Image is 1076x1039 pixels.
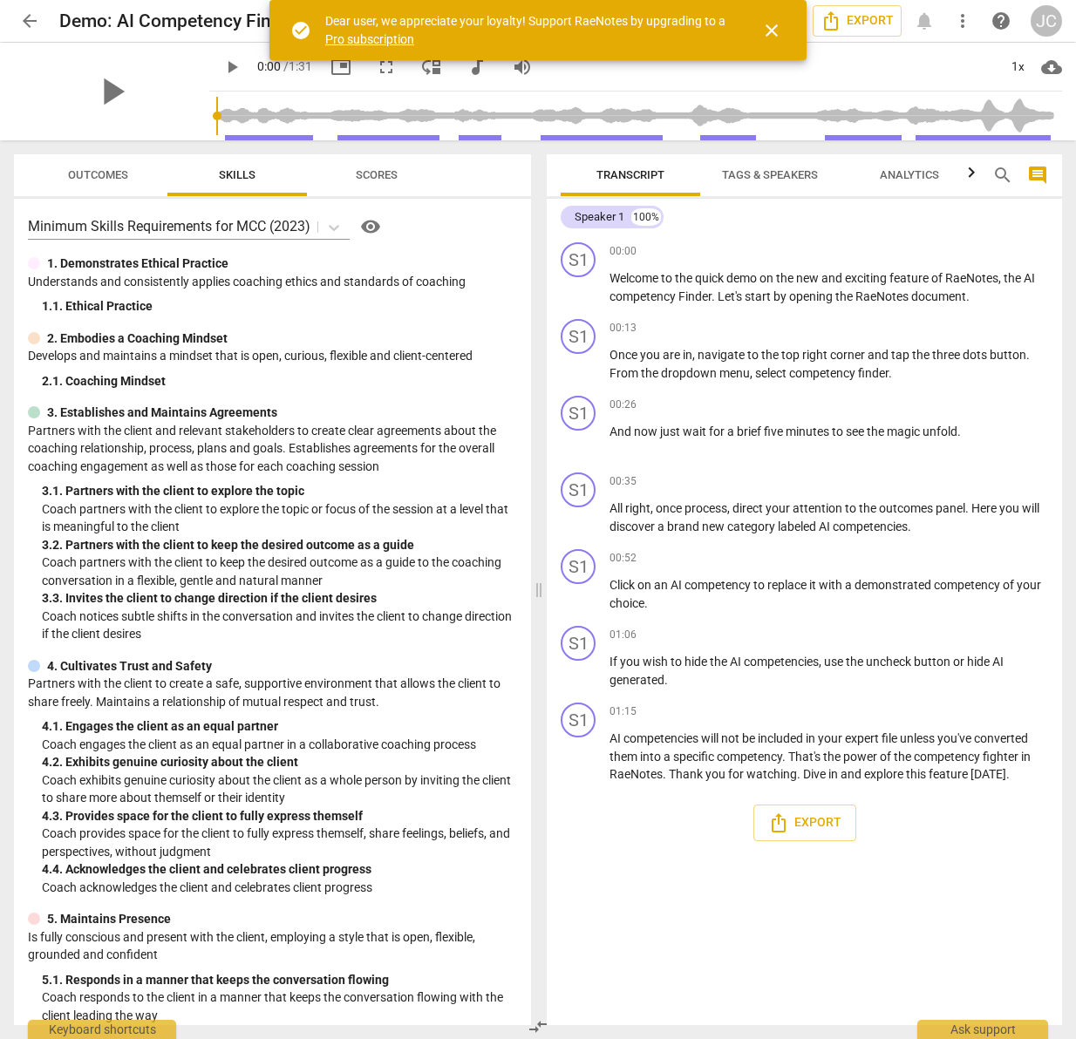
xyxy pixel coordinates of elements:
[858,366,889,380] span: finder
[793,501,845,515] span: attention
[914,655,953,669] span: button
[998,271,1004,285] span: ,
[1024,271,1035,285] span: AI
[416,51,447,83] button: View player as separate pane
[610,289,678,303] span: competency
[42,717,517,736] div: 4. 1. Engages the client as an equal partner
[620,655,643,669] span: you
[216,51,248,83] button: Play
[778,519,819,533] span: labeled
[1041,57,1062,78] span: cloud_download
[912,348,932,362] span: the
[730,655,744,669] span: AI
[702,519,727,533] span: new
[813,5,902,37] button: Export
[330,57,351,78] span: picture_in_picture
[625,501,650,515] span: right
[684,501,727,515] span: process
[846,424,867,438] span: see
[561,549,596,584] div: Change speaker
[974,731,1028,745] span: converted
[42,736,517,754] p: Coach engages the client as an equal partner in a collaborative coaching process
[610,271,661,285] span: Welcome
[641,366,661,380] span: the
[712,289,718,303] span: .
[684,655,710,669] span: hide
[42,536,517,554] div: 3. 2. Partners with the client to keep the desired outcome as a guide
[985,5,1017,37] a: Help
[42,297,517,316] div: 1. 1. Ethical Practice
[833,519,908,533] span: competencies
[42,553,517,589] p: Coach partners with the client to keep the desired outcome as a guide to the coaching conversatio...
[42,372,517,390] div: 2. 1. Coaching Mindset
[819,519,833,533] span: AI
[953,655,967,669] span: or
[42,589,517,608] div: 3. 3. Invites the client to change direction if the client desires
[610,397,637,412] span: 00:26
[989,161,1017,189] button: Search
[1003,578,1017,592] span: of
[360,216,381,237] span: visibility
[290,20,311,41] span: check_circle
[719,366,750,380] span: menu
[727,424,737,438] span: a
[806,731,818,745] span: in
[828,767,841,781] span: in
[866,655,914,669] span: uncheck
[761,348,781,362] span: the
[678,289,712,303] span: Finder
[931,271,945,285] span: of
[325,12,730,48] div: Dear user, we appreciate your loyalty! Support RaeNotes by upgrading to a
[42,482,517,500] div: 3. 1. Partners with the client to explore the topic
[753,805,856,841] button: Export
[843,750,880,764] span: power
[832,424,846,438] span: to
[663,348,683,362] span: are
[846,655,866,669] span: the
[19,10,40,31] span: arrow_back
[952,10,973,31] span: more_vert
[908,519,911,533] span: .
[42,753,517,771] div: 4. 2. Exhibits genuine curiosity about the client
[824,655,846,669] span: use
[819,655,824,669] span: ,
[692,348,698,362] span: ,
[751,10,793,51] button: Close
[350,213,385,241] a: Help
[669,767,705,781] span: Thank
[675,271,695,285] span: the
[768,812,841,833] span: Export
[661,366,719,380] span: dropdown
[767,578,809,592] span: replace
[561,242,596,277] div: Change speaker
[610,578,637,592] span: Click
[957,424,961,438] span: .
[610,551,637,566] span: 00:52
[970,767,1006,781] span: [DATE]
[89,69,134,114] span: play_arrow
[561,319,596,354] div: Change speaker
[966,289,970,303] span: .
[789,289,835,303] span: opening
[761,20,782,41] span: close
[745,289,773,303] span: start
[640,348,663,362] span: you
[1021,750,1031,764] span: in
[610,673,664,687] span: generated
[945,271,998,285] span: RaeNotes
[753,578,767,592] span: to
[766,501,793,515] span: your
[889,271,931,285] span: feature
[819,578,845,592] span: with
[796,271,821,285] span: new
[561,626,596,661] div: Change speaker
[42,608,517,643] p: Coach notices subtle shifts in the conversation and invites the client to change direction if the...
[610,628,637,642] span: 01:06
[507,51,538,83] button: Volume
[845,578,855,592] span: a
[42,807,517,825] div: 4. 3. Provides space for the client to fully express themself
[42,860,517,879] div: 4. 4. Acknowledges the client and celebrates client progress
[28,675,517,710] p: Partners with the client to create a safe, supportive environment that allows the client to share...
[528,1016,548,1037] span: compare_arrows
[683,424,709,438] span: wait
